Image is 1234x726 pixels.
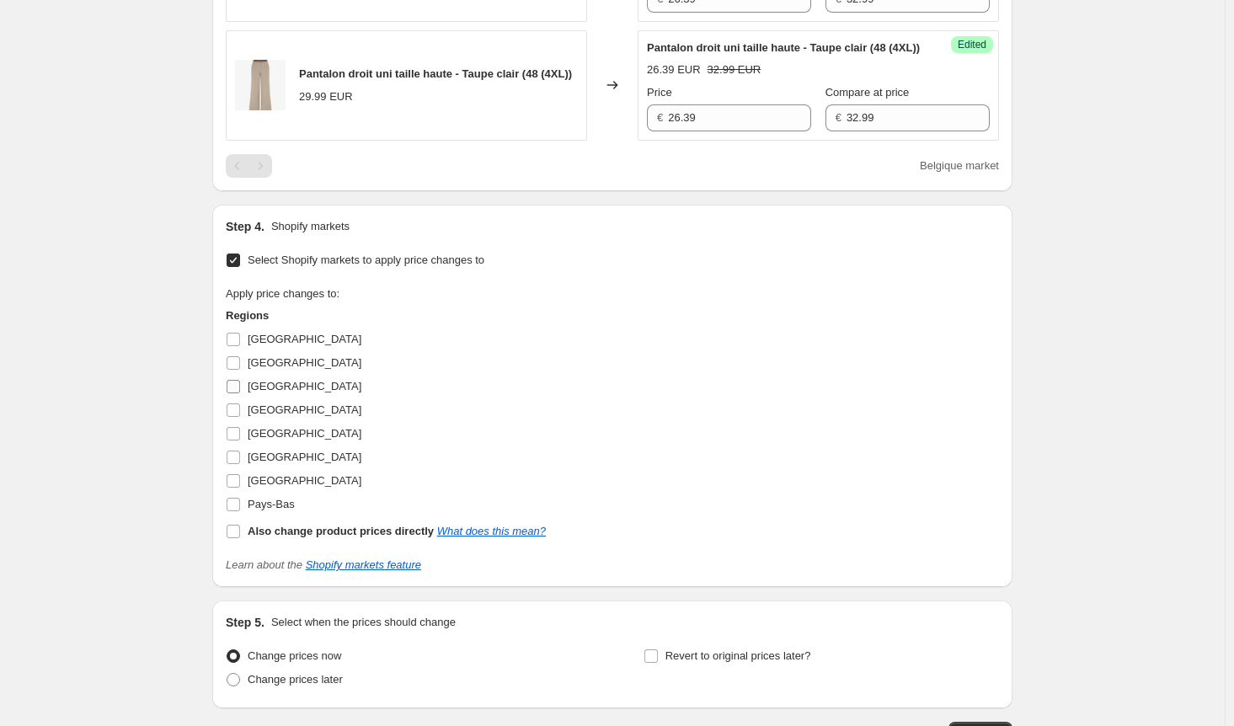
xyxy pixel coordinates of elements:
[248,403,361,416] span: [GEOGRAPHIC_DATA]
[647,86,672,99] span: Price
[248,673,343,686] span: Change prices later
[248,525,434,537] b: Also change product prices directly
[920,159,999,172] span: Belgique market
[226,307,546,324] h3: Regions
[299,88,353,105] div: 29.99 EUR
[248,427,361,440] span: [GEOGRAPHIC_DATA]
[248,254,484,266] span: Select Shopify markets to apply price changes to
[647,41,920,54] span: Pantalon droit uni taille haute - Taupe clair (48 (4XL))
[647,61,701,78] div: 26.39 EUR
[958,38,986,51] span: Edited
[248,474,361,487] span: [GEOGRAPHIC_DATA]
[271,218,350,235] p: Shopify markets
[825,86,910,99] span: Compare at price
[226,218,264,235] h2: Step 4.
[271,614,456,631] p: Select when the prices should change
[306,558,421,571] a: Shopify markets feature
[708,61,761,78] strike: 32.99 EUR
[248,356,361,369] span: [GEOGRAPHIC_DATA]
[248,333,361,345] span: [GEOGRAPHIC_DATA]
[299,67,572,80] span: Pantalon droit uni taille haute - Taupe clair (48 (4XL))
[248,451,361,463] span: [GEOGRAPHIC_DATA]
[235,60,286,110] img: JOA-3898-1_80x.jpg
[836,111,841,124] span: €
[248,380,361,392] span: [GEOGRAPHIC_DATA]
[226,558,421,571] i: Learn about the
[248,498,295,510] span: Pays-Bas
[665,649,811,662] span: Revert to original prices later?
[657,111,663,124] span: €
[226,614,264,631] h2: Step 5.
[437,525,546,537] a: What does this mean?
[226,287,339,300] span: Apply price changes to:
[248,649,341,662] span: Change prices now
[226,154,272,178] nav: Pagination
